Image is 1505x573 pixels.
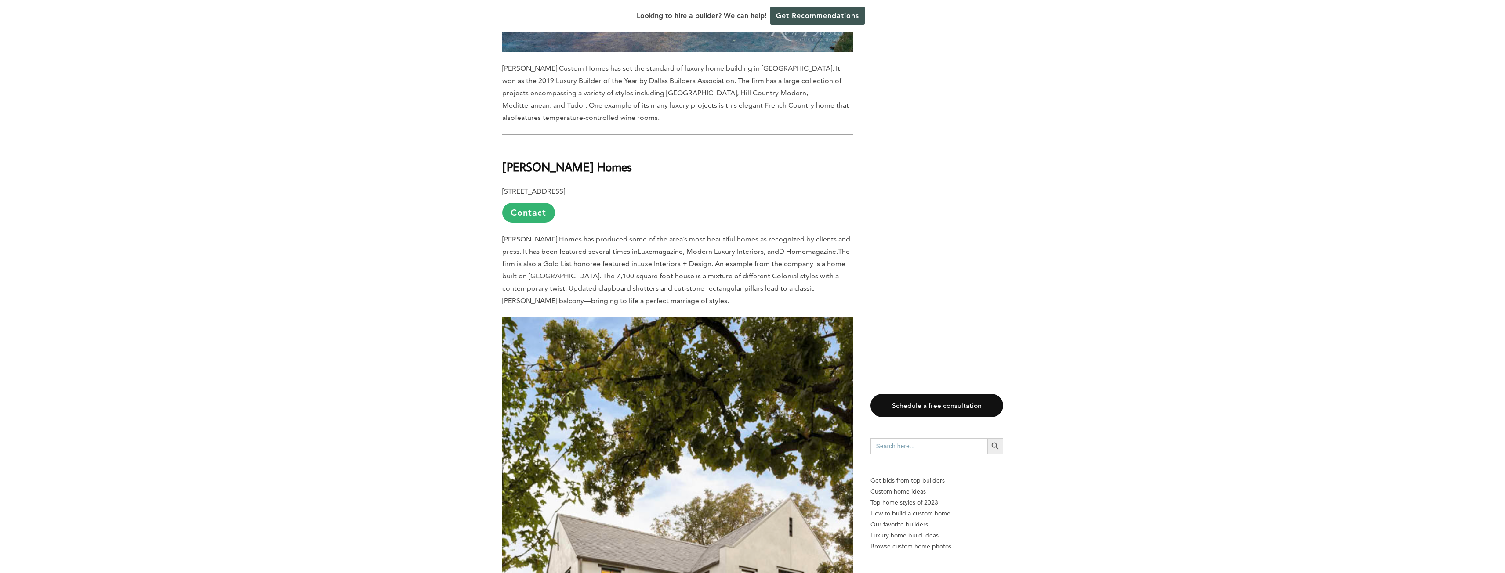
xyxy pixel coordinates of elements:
[653,247,683,256] span: magazine
[638,247,653,256] span: Luxe
[870,486,1003,497] a: Custom home ideas
[806,247,836,256] span: magazine
[764,247,779,256] span: , and
[502,159,632,174] b: [PERSON_NAME] Homes
[836,247,838,256] span: .
[637,259,711,268] span: Luxe Interiors + Design
[502,203,555,223] a: Contact
[502,64,849,122] span: [PERSON_NAME] Custom Homes has set the standard of luxury home building in [GEOGRAPHIC_DATA]. It ...
[683,247,764,256] span: , Modern Luxury Interiors
[502,235,850,256] span: [PERSON_NAME] Homes has produced some of the area’s most beautiful homes as recognized by clients...
[870,394,1003,417] a: Schedule a free consultation
[870,508,1003,519] a: How to build a custom home
[1336,510,1494,562] iframe: Drift Widget Chat Controller
[870,530,1003,541] a: Luxury home build ideas
[515,113,660,122] span: features temperature-controlled wine rooms.
[990,441,1000,451] svg: Search
[870,519,1003,530] a: Our favorite builders
[870,541,1003,552] a: Browse custom home photos
[870,438,987,454] input: Search here...
[870,475,1003,486] p: Get bids from top builders
[502,187,565,195] b: [STREET_ADDRESS]
[770,7,865,25] a: Get Recommendations
[779,247,806,256] span: D Home
[870,497,1003,508] a: Top home styles of 2023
